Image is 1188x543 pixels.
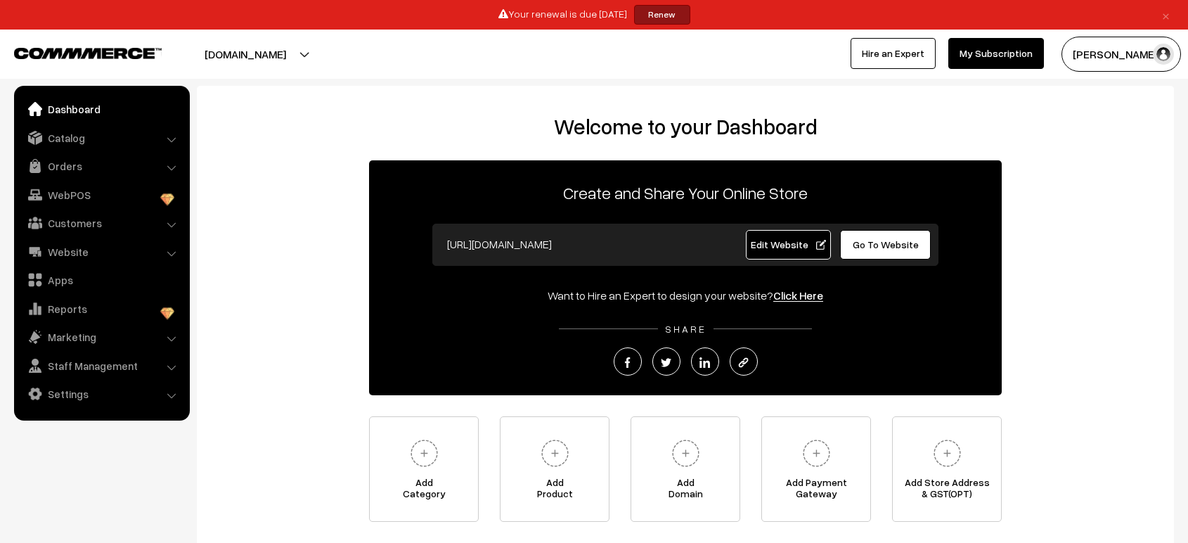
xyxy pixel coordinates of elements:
span: Add Category [370,477,478,505]
span: SHARE [658,323,714,335]
button: [PERSON_NAME] [1061,37,1181,72]
img: plus.svg [928,434,967,473]
a: AddCategory [369,416,479,522]
a: Add PaymentGateway [761,416,871,522]
a: Marketing [18,324,185,350]
span: Edit Website [751,238,826,250]
a: My Subscription [948,38,1044,69]
a: Renew [634,5,690,25]
img: plus.svg [797,434,836,473]
a: × [1156,6,1175,23]
a: Add Store Address& GST(OPT) [892,416,1002,522]
a: Settings [18,381,185,407]
img: plus.svg [536,434,574,473]
span: Add Domain [631,477,740,505]
img: user [1153,44,1174,65]
a: Hire an Expert [851,38,936,69]
img: plus.svg [405,434,444,473]
span: Add Store Address & GST(OPT) [893,477,1001,505]
a: AddProduct [500,416,609,522]
a: Click Here [773,288,823,302]
span: Add Payment Gateway [762,477,870,505]
a: WebPOS [18,182,185,207]
a: Staff Management [18,353,185,378]
a: Orders [18,153,185,179]
div: Your renewal is due [DATE] [5,5,1183,25]
a: Apps [18,267,185,293]
a: Go To Website [840,230,931,260]
span: Go To Website [853,238,919,250]
a: Catalog [18,125,185,151]
a: Website [18,239,185,264]
a: Edit Website [746,230,832,260]
span: Add Product [501,477,609,505]
a: Customers [18,210,185,236]
p: Create and Share Your Online Store [369,180,1002,205]
a: Reports [18,296,185,321]
h2: Welcome to your Dashboard [211,114,1160,139]
div: Want to Hire an Expert to design your website? [369,287,1002,304]
img: COMMMERCE [14,48,162,58]
a: AddDomain [631,416,740,522]
a: COMMMERCE [14,44,137,60]
a: Dashboard [18,96,185,122]
button: [DOMAIN_NAME] [155,37,335,72]
img: plus.svg [666,434,705,473]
